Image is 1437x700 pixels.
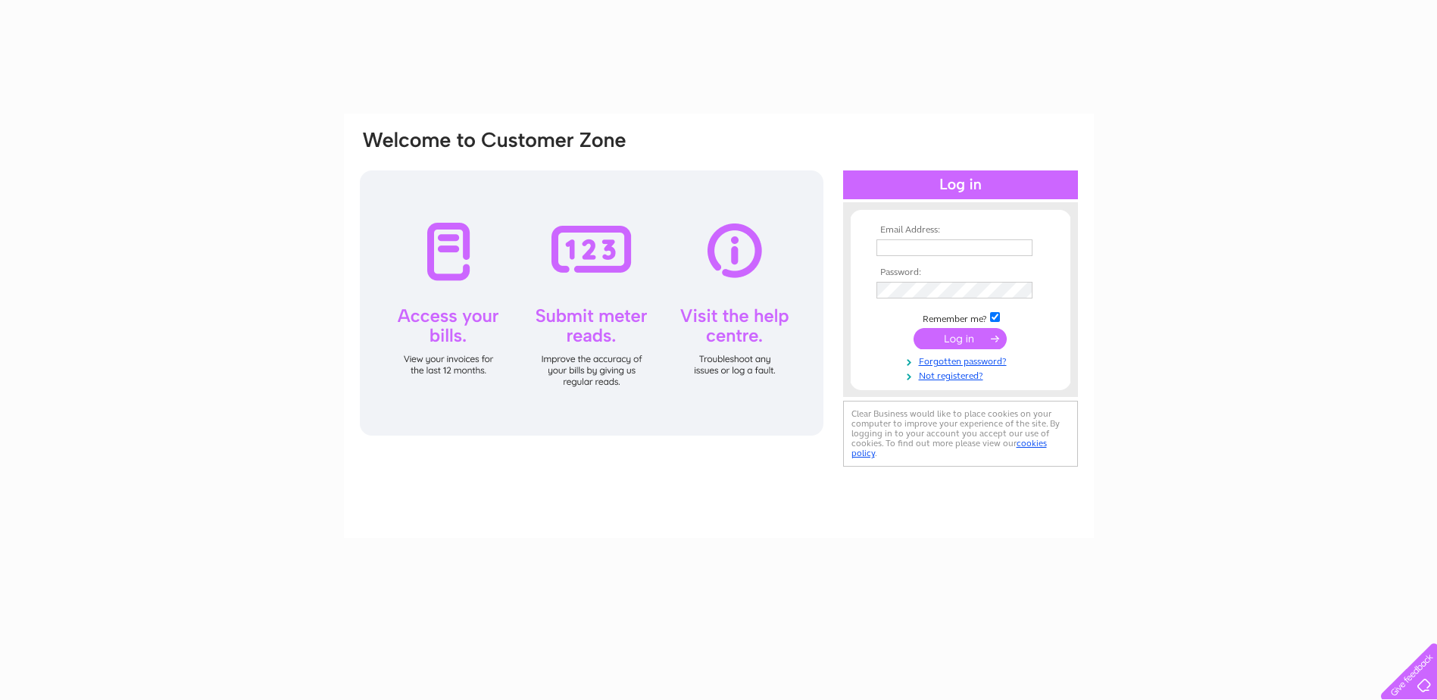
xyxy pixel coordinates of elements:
[876,367,1048,382] a: Not registered?
[851,438,1047,458] a: cookies policy
[873,267,1048,278] th: Password:
[914,328,1007,349] input: Submit
[876,353,1048,367] a: Forgotten password?
[873,310,1048,325] td: Remember me?
[843,401,1078,467] div: Clear Business would like to place cookies on your computer to improve your experience of the sit...
[873,225,1048,236] th: Email Address:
